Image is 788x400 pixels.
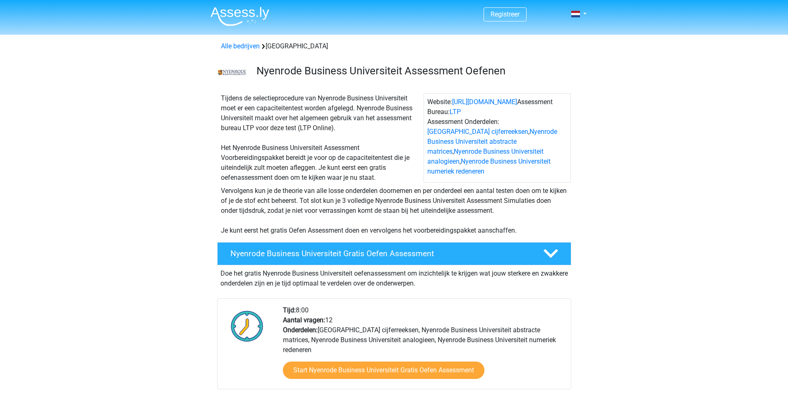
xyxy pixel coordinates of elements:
a: Alle bedrijven [221,42,260,50]
div: Website: Assessment Bureau: Assessment Onderdelen: , , , [424,93,571,183]
img: Klok [226,305,268,347]
h4: Nyenrode Business Universiteit Gratis Oefen Assessment [230,249,530,258]
img: Assessly [211,7,269,26]
a: Nyenrode Business Universiteit numeriek redeneren [427,157,551,175]
b: Aantal vragen: [283,316,325,324]
h3: Nyenrode Business Universiteit Assessment Oefenen [256,64,565,77]
div: Vervolgens kun je de theorie van alle losse onderdelen doornemen en per onderdeel een aantal test... [218,186,571,236]
a: Start Nyenrode Business Universiteit Gratis Oefen Assessment [283,362,484,379]
a: [GEOGRAPHIC_DATA] cijferreeksen [427,128,528,136]
a: Nyenrode Business Universiteit Gratis Oefen Assessment [214,242,575,265]
div: Tijdens de selectieprocedure van Nyenrode Business Universiteit moet er een capaciteitentest word... [218,93,424,183]
a: [URL][DOMAIN_NAME] [452,98,517,106]
div: 8:00 12 [GEOGRAPHIC_DATA] cijferreeksen, Nyenrode Business Universiteit abstracte matrices, Nyenr... [277,305,570,389]
div: Doe het gratis Nyenrode Business Universiteit oefenassessment om inzichtelijk te krijgen wat jouw... [217,265,571,288]
b: Onderdelen: [283,326,318,334]
b: Tijd: [283,306,296,314]
a: Nyenrode Business Universiteit abstracte matrices [427,128,557,155]
a: Registreer [491,10,520,18]
a: LTP [450,108,461,116]
div: [GEOGRAPHIC_DATA] [218,41,571,51]
a: Nyenrode Business Universiteit analogieen [427,148,544,165]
